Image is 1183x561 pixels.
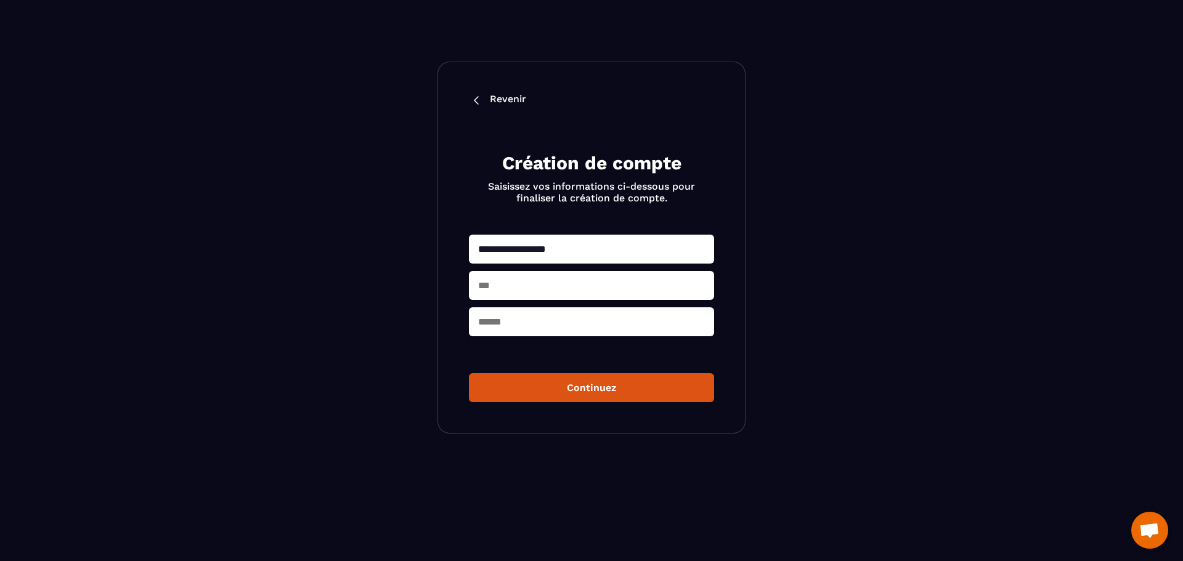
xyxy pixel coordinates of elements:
[469,93,484,108] img: back
[469,373,714,402] button: Continuez
[1131,512,1168,549] a: Ouvrir le chat
[484,151,699,176] h2: Création de compte
[484,180,699,204] p: Saisissez vos informations ci-dessous pour finaliser la création de compte.
[469,93,714,108] a: Revenir
[490,93,526,108] p: Revenir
